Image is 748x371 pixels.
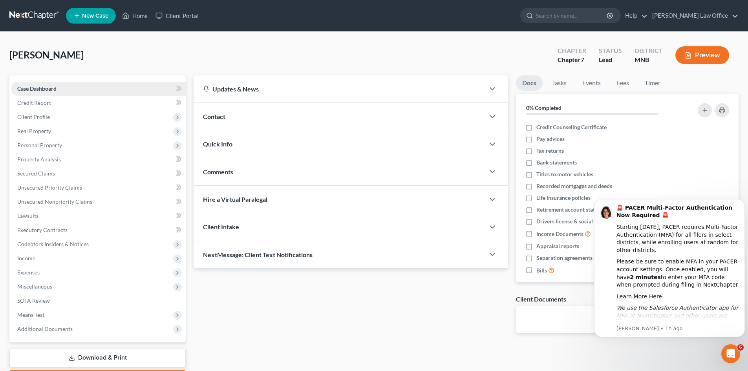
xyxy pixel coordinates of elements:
a: Unsecured Nonpriority Claims [11,195,186,209]
div: Chapter [558,46,586,55]
span: Separation agreements or decrees of divorces [536,254,647,262]
span: [PERSON_NAME] [9,49,84,60]
span: Life insurance policies [536,194,591,202]
span: Additional Documents [17,325,73,332]
a: Lawsuits [11,209,186,223]
div: District [635,46,663,55]
span: Credit Counseling Certificate [536,123,607,131]
a: Client Portal [152,9,203,23]
span: Income [17,255,35,261]
span: Expenses [17,269,40,276]
span: Client Profile [17,113,50,120]
a: [PERSON_NAME] Law Office [648,9,738,23]
span: Real Property [17,128,51,134]
button: Preview [675,46,729,64]
span: Pay advices [536,135,565,143]
strong: 0% Completed [526,104,561,111]
span: Miscellaneous [17,283,52,290]
span: New Case [82,13,108,19]
a: Events [576,75,607,91]
div: MNB [635,55,663,64]
span: Secured Claims [17,170,55,177]
input: Search by name... [536,8,608,23]
span: Means Test [17,311,44,318]
a: Tasks [546,75,573,91]
div: Status [599,46,622,55]
span: Unsecured Nonpriority Claims [17,198,92,205]
span: 7 [581,56,584,63]
span: Bank statements [536,159,577,166]
a: Secured Claims [11,166,186,181]
span: Property Analysis [17,156,61,163]
span: Codebtors Insiders & Notices [17,241,89,247]
a: Case Dashboard [11,82,186,96]
span: Appraisal reports [536,242,579,250]
span: Personal Property [17,142,62,148]
a: Credit Report [11,96,186,110]
div: Lead [599,55,622,64]
span: Drivers license & social security card [536,217,626,225]
p: No client documents yet. [522,313,732,320]
span: Retirement account statements [536,206,613,214]
div: Chapter [558,55,586,64]
span: Case Dashboard [17,85,57,92]
span: SOFA Review [17,297,50,304]
span: Contact [203,113,225,120]
span: 6 [737,344,744,351]
span: Unsecured Priority Claims [17,184,82,191]
iframe: Intercom notifications message [591,187,748,350]
span: Credit Report [17,99,51,106]
span: Executory Contracts [17,227,68,233]
a: Home [118,9,152,23]
a: Help [621,9,647,23]
span: Bills [536,267,547,274]
span: Recorded mortgages and deeds [536,182,612,190]
span: Quick Info [203,140,232,148]
div: Updates & News [203,85,475,93]
a: Fees [610,75,635,91]
span: Client Intake [203,223,239,230]
span: NextMessage: Client Text Notifications [203,251,313,258]
span: Titles to motor vehicles [536,170,593,178]
a: Timer [638,75,667,91]
a: Executory Contracts [11,223,186,237]
span: Hire a Virtual Paralegal [203,196,267,203]
span: Lawsuits [17,212,38,219]
a: Docs [516,75,543,91]
a: Unsecured Priority Claims [11,181,186,195]
div: Client Documents [516,295,566,303]
iframe: Intercom live chat [721,344,740,363]
a: SOFA Review [11,294,186,308]
a: Download & Print [9,349,186,367]
span: Income Documents [536,230,583,238]
span: Comments [203,168,233,175]
span: Tax returns [536,147,564,155]
a: Property Analysis [11,152,186,166]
